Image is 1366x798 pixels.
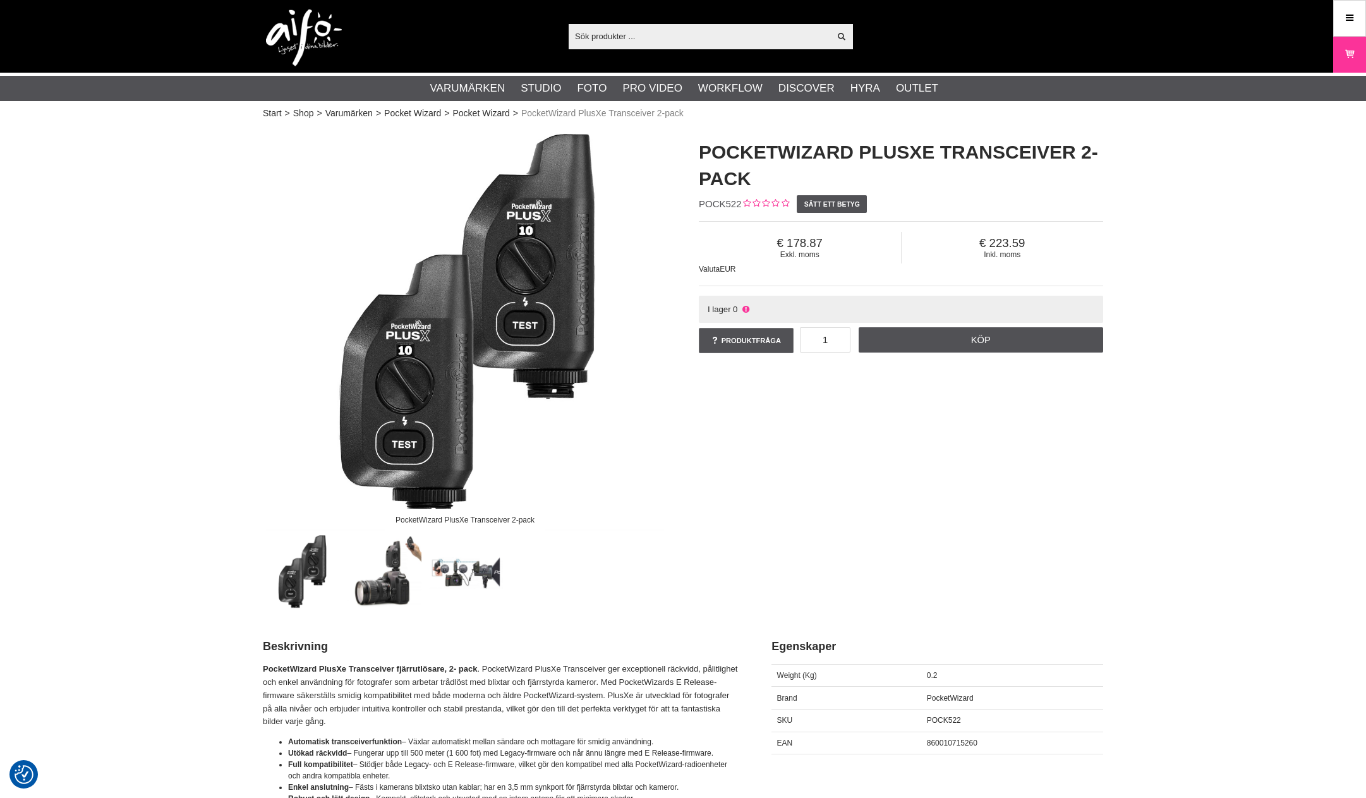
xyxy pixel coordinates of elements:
[708,305,731,314] span: I lager
[15,765,33,784] img: Revisit consent button
[346,534,422,610] img: Fjärrutlös kamera
[777,671,817,680] span: Weight (Kg)
[699,265,720,274] span: Valuta
[850,80,880,97] a: Hyra
[384,107,441,120] a: Pocket Wizard
[444,107,449,120] span: >
[15,763,33,786] button: Samtyckesinställningar
[699,198,742,209] span: POCK522
[699,139,1103,192] h1: PocketWizard PlusXe Transceiver 2-pack
[740,305,751,314] i: Ej i lager
[720,265,735,274] span: EUR
[698,80,763,97] a: Workflow
[385,509,545,531] div: PocketWizard PlusXe Transceiver 2-pack
[288,760,353,769] strong: Full kompatibilitet
[521,80,561,97] a: Studio
[777,739,793,747] span: EAN
[859,327,1104,353] a: Köp
[778,80,835,97] a: Discover
[771,639,1103,655] h2: Egenskaper
[263,107,282,120] a: Start
[288,736,740,747] li: – Växlar automatiskt mellan sändare och mottagare för smidig användning.
[266,9,342,66] img: logo.png
[288,749,347,758] strong: Utökad räckvidd
[742,198,789,211] div: Kundbetyg: 0
[285,107,290,120] span: >
[927,694,974,703] span: PocketWizard
[513,107,518,120] span: >
[288,737,402,746] strong: Automatisk transceiverfunktion
[263,639,740,655] h2: Beskrivning
[376,107,381,120] span: >
[288,759,740,782] li: – Stödjer både Legacy- och E Release-firmware, vilket gör den kompatibel med alla PocketWizard-ra...
[902,250,1104,259] span: Inkl. moms
[577,80,607,97] a: Foto
[902,236,1104,250] span: 223.59
[263,664,477,674] strong: PocketWizard PlusXe Transceiver fjärrutlösare, 2- pack
[622,80,682,97] a: Pro Video
[699,328,794,353] a: Produktfråga
[288,782,740,793] li: – Fästs i kamerans blixtsko utan kablar; har en 3,5 mm synkport för fjärrstyrda blixtar och kameror.
[777,716,793,725] span: SKU
[288,783,349,792] strong: Enkel anslutning
[263,126,667,531] img: PocketWizard PlusXe Transceiver 2-pack
[317,107,322,120] span: >
[699,236,901,250] span: 178.87
[325,107,373,120] a: Varumärken
[927,716,961,725] span: POCK522
[430,80,505,97] a: Varumärken
[569,27,830,45] input: Sök produkter ...
[927,671,938,680] span: 0.2
[896,80,938,97] a: Outlet
[263,663,740,728] p: . PocketWizard PlusXe Transceiver ger exceptionell räckvidd, pålitlighet och enkel användning för...
[293,107,314,120] a: Shop
[777,694,797,703] span: Brand
[927,739,977,747] span: 860010715260
[453,107,510,120] a: Pocket Wizard
[797,195,867,213] a: Sätt ett betyg
[427,534,504,610] img: Auto-relay funktion, fjärrutlös kamera och blixt
[264,534,341,610] img: PocketWizard PlusXe Transceiver 2-pack
[699,250,901,259] span: Exkl. moms
[288,747,740,759] li: – Fungerar upp till 500 meter (1 600 fot) med Legacy-firmware och når ännu längre med E Release-f...
[733,305,737,314] span: 0
[521,107,684,120] span: PocketWizard PlusXe Transceiver 2-pack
